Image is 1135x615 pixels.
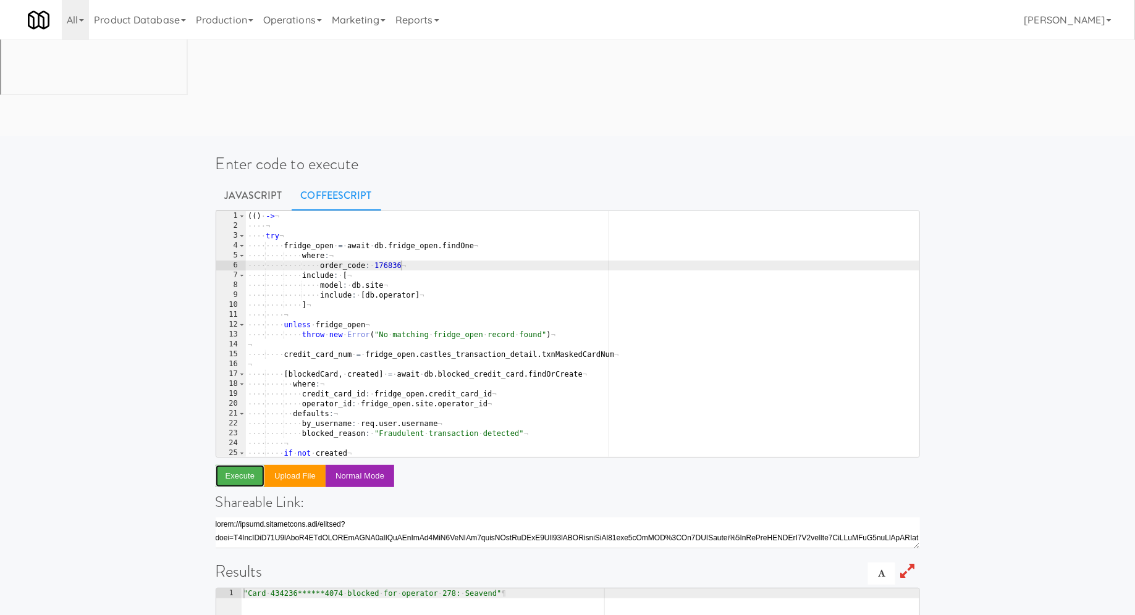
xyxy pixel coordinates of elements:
div: 23 [216,429,246,438]
div: 22 [216,419,246,429]
div: 17 [216,369,246,379]
a: Javascript [216,180,292,211]
div: 6 [216,261,246,270]
textarea: lorem://ipsumd.sitametcons.adi/elitsed?doei=T3IncIDiD38U8lABorEetdoloRe%8M7aliq%7E%2ADMiNiMVe7QU%... [216,517,920,548]
div: 5 [216,251,246,261]
button: Execute [216,465,265,487]
div: 18 [216,379,246,389]
div: 14 [216,340,246,349]
div: 13 [216,330,246,340]
div: 2 [216,221,246,231]
button: Upload file [264,465,326,487]
img: Micromart [28,9,49,31]
div: 8 [216,280,246,290]
div: 9 [216,290,246,300]
div: 11 [216,310,246,320]
h1: Results [216,563,920,580]
div: 15 [216,349,246,359]
div: 25 [216,448,246,458]
div: 19 [216,389,246,399]
div: 7 [216,270,246,280]
div: 12 [216,320,246,330]
a: CoffeeScript [292,180,381,211]
div: 10 [216,300,246,310]
div: 3 [216,231,246,241]
h1: Enter code to execute [216,155,920,173]
div: 20 [216,399,246,409]
div: 1 [216,588,242,598]
button: Normal Mode [326,465,394,487]
div: 21 [216,409,246,419]
div: 24 [216,438,246,448]
h4: Shareable Link: [216,494,920,510]
div: 4 [216,241,246,251]
div: 16 [216,359,246,369]
div: 1 [216,211,246,221]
